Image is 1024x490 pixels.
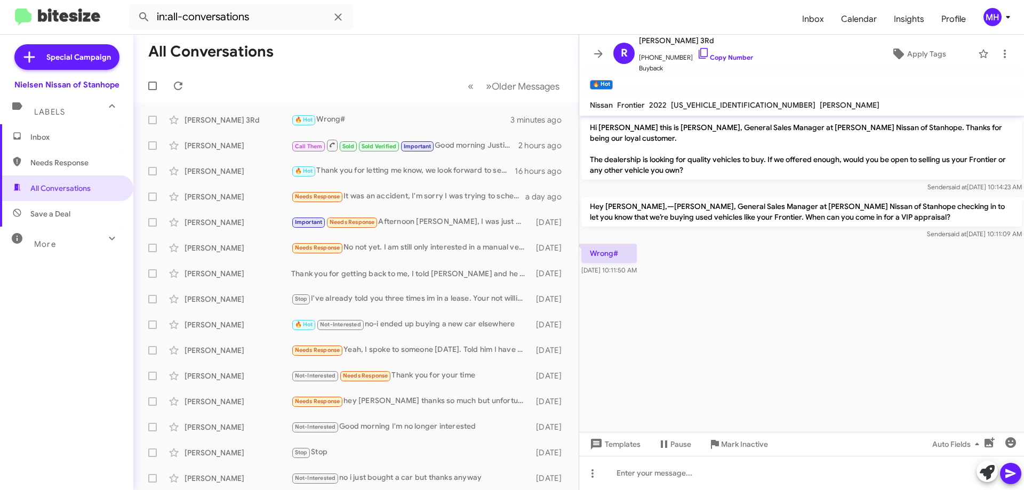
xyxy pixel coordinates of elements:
div: Stop [291,446,531,459]
div: 16 hours ago [515,166,570,176]
span: [US_VEHICLE_IDENTIFICATION_NUMBER] [671,100,815,110]
div: [PERSON_NAME] [185,371,291,381]
span: Nissan [590,100,613,110]
div: [PERSON_NAME] [185,243,291,253]
span: Templates [588,435,641,454]
div: [PERSON_NAME] [185,268,291,279]
span: 🔥 Hot [295,116,313,123]
div: [PERSON_NAME] [185,166,291,176]
div: [DATE] [531,243,570,253]
span: Not-Interested [295,423,336,430]
div: [PERSON_NAME] [185,294,291,304]
div: [DATE] [531,371,570,381]
nav: Page navigation example [462,75,566,97]
div: MH [983,8,1002,26]
div: Afternoon [PERSON_NAME], I was just wondering when that information will be available? I checked ... [291,216,531,228]
button: Mark Inactive [700,435,777,454]
span: 🔥 Hot [295,167,313,174]
button: Apply Tags [863,44,973,63]
span: Not-Interested [295,372,336,379]
span: said at [948,183,967,191]
span: Save a Deal [30,208,70,219]
div: no i just bought a car but thanks anyway [291,472,531,484]
div: Thank you for your time [291,369,531,382]
a: Calendar [833,4,885,35]
span: Important [404,143,431,150]
div: [PERSON_NAME] 3Rd [185,115,291,125]
a: Copy Number [697,53,753,61]
p: Hi [PERSON_NAME] this is [PERSON_NAME], General Sales Manager at [PERSON_NAME] Nissan of Stanhope... [581,118,1022,180]
span: Auto Fields [932,435,983,454]
span: Stop [295,449,308,456]
span: Stop [295,295,308,302]
span: Needs Response [295,244,340,251]
div: [DATE] [531,396,570,407]
span: Needs Response [330,219,375,226]
div: [DATE] [531,473,570,484]
span: said at [948,230,966,238]
div: no-i ended up buying a new car elsewhere [291,318,531,331]
div: [DATE] [531,268,570,279]
button: Previous [461,75,480,97]
div: [PERSON_NAME] [185,191,291,202]
span: Pause [670,435,691,454]
div: Thank you for getting back to me, I told [PERSON_NAME] and he is going to be reaching out to you,... [291,268,531,279]
div: Thank you for letting me know, we look forward to seeing you [DATE]! [291,165,515,177]
span: [PHONE_NUMBER] [639,47,753,63]
span: Profile [933,4,974,35]
span: Buyback [639,63,753,74]
span: Not-Interested [295,475,336,481]
div: 2 hours ago [518,140,570,151]
button: MH [974,8,1012,26]
span: Needs Response [30,157,121,168]
input: Search [129,4,353,30]
div: Nielsen Nissan of Stanhope [14,79,119,90]
div: [PERSON_NAME] [185,140,291,151]
span: Call Them [295,143,323,150]
span: Needs Response [343,372,388,379]
span: Special Campaign [46,52,111,62]
span: Frontier [617,100,645,110]
div: 3 minutes ago [510,115,570,125]
span: Not-Interested [320,321,361,328]
h1: All Conversations [148,43,274,60]
span: Apply Tags [907,44,946,63]
span: More [34,239,56,249]
span: » [486,79,492,93]
div: [DATE] [531,294,570,304]
div: [PERSON_NAME] [185,345,291,356]
small: 🔥 Hot [590,80,613,90]
div: a day ago [525,191,570,202]
span: Inbox [30,132,121,142]
div: Yeah, I spoke to someone [DATE]. Told him I have his contact when I'm ready to purchase. I'll cal... [291,344,531,356]
span: Important [295,219,323,226]
span: 🔥 Hot [295,321,313,328]
span: 2022 [649,100,667,110]
div: I've already told you three times im in a lease. Your not willing to buyout the lease. So PLEASE ... [291,293,531,305]
div: [PERSON_NAME] [185,447,291,458]
span: Needs Response [295,347,340,354]
span: Mark Inactive [721,435,768,454]
div: [DATE] [531,447,570,458]
button: Next [479,75,566,97]
div: [PERSON_NAME] [185,422,291,432]
span: [PERSON_NAME] [820,100,879,110]
div: Good morning Justice. the best thing you can do is try to contact Nissan-Infiniti LT directly. Th... [291,139,518,152]
div: [DATE] [531,345,570,356]
span: Needs Response [295,398,340,405]
div: It was an accident, I'm sorry I was trying to schedule a service visit. My apologies. [291,190,525,203]
div: [PERSON_NAME] [185,319,291,330]
div: [DATE] [531,422,570,432]
span: Sold Verified [362,143,397,150]
div: [DATE] [531,319,570,330]
a: Special Campaign [14,44,119,70]
div: [PERSON_NAME] [185,217,291,228]
button: Auto Fields [924,435,992,454]
span: Needs Response [295,193,340,200]
div: No not yet. I am still only interested in a manual versa at this time [291,242,531,254]
div: hey [PERSON_NAME] thanks so much but unfortunately im not in the market to buy a new car right no... [291,395,531,407]
button: Templates [579,435,649,454]
span: Inbox [794,4,833,35]
span: [PERSON_NAME] 3Rd [639,34,753,47]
